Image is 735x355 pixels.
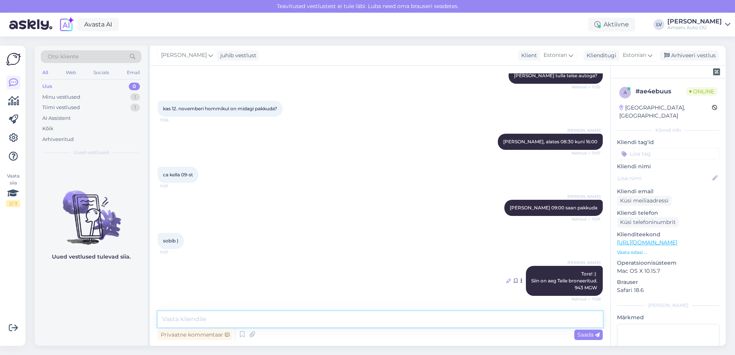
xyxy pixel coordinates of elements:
div: 0 [129,83,140,90]
p: Kliendi nimi [617,163,720,171]
a: Avasta AI [78,18,119,31]
div: [PERSON_NAME] [617,302,720,309]
span: Nähtud ✓ 11:55 [572,84,600,90]
span: 11:57 [160,249,189,255]
div: Küsi meiliaadressi [617,196,672,206]
div: All [41,68,50,78]
a: [URL][DOMAIN_NAME] [617,239,677,246]
input: Lisa tag [617,148,720,159]
div: Email [125,68,141,78]
span: Tore! :) Siin on aeg Teile broneeritud. 943 MGW [531,271,597,290]
div: Amserv Auto OÜ [667,25,722,31]
div: 2 / 3 [6,200,20,207]
div: Web [64,68,78,78]
span: [PERSON_NAME] 09:00 saan pakkuda [510,205,597,211]
div: Kõik [42,125,53,133]
span: Nähtud ✓ 11:57 [572,216,600,222]
div: 1 [130,93,140,101]
div: [GEOGRAPHIC_DATA], [GEOGRAPHIC_DATA] [619,104,712,120]
span: 11:57 [160,183,189,189]
p: Märkmed [617,314,720,322]
div: # ae4ebuus [635,87,686,96]
div: Vaata siia [6,173,20,207]
p: Kliendi email [617,187,720,196]
div: Minu vestlused [42,93,80,101]
span: [PERSON_NAME] [567,194,600,199]
div: Küsi telefoninumbrit [617,217,679,227]
div: Kliendi info [617,127,720,134]
div: Aktiivne [588,18,635,32]
span: a [624,90,627,95]
div: Klienditugi [584,51,616,60]
p: Brauser [617,278,720,286]
p: Operatsioonisüsteem [617,259,720,267]
div: LV [654,19,664,30]
p: Klienditeekond [617,231,720,239]
span: Online [686,87,717,96]
span: Saada [577,331,600,338]
div: Tiimi vestlused [42,104,80,111]
span: kas 12. novemberi hommikul on midagi pakkuda? [163,106,277,111]
p: Vaata edasi ... [617,249,720,256]
div: AI Assistent [42,114,71,122]
span: 11:56 [160,117,189,123]
span: Nähtud ✓ 11:57 [572,150,600,156]
div: Privaatne kommentaar [158,330,233,340]
div: 1 [130,104,140,111]
p: Kliendi tag'id [617,138,720,146]
input: Lisa nimi [617,174,711,182]
span: Uued vestlused [73,149,109,156]
span: sobib ) [163,238,178,244]
span: Otsi kliente [48,53,78,61]
p: Uued vestlused tulevad siia. [52,253,131,261]
span: Estonian [623,51,646,60]
img: explore-ai [58,17,75,33]
div: [PERSON_NAME] [667,18,722,25]
div: juhib vestlust [217,51,256,60]
p: Kliendi telefon [617,209,720,217]
div: Arhiveeri vestlus [660,50,719,61]
span: Nähtud ✓ 11:58 [572,296,600,302]
img: zendesk [713,68,720,75]
div: Uus [42,83,52,90]
a: [PERSON_NAME]Amserv Auto OÜ [667,18,730,31]
span: [PERSON_NAME], alates 08:30 kuni 16:00 [503,139,597,144]
div: Arhiveeritud [42,136,74,143]
span: [PERSON_NAME] [567,128,600,133]
span: Estonian [544,51,567,60]
p: Mac OS X 10.15.7 [617,267,720,275]
span: ca kella 09-st [163,172,193,177]
div: Klient [518,51,537,60]
span: [PERSON_NAME] tulla teise autoga? [514,73,597,78]
span: [PERSON_NAME] [567,260,600,265]
p: Safari 18.6 [617,286,720,294]
span: [PERSON_NAME] [161,51,207,60]
div: Socials [92,68,111,78]
img: No chats [35,177,148,246]
img: Askly Logo [6,52,21,66]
